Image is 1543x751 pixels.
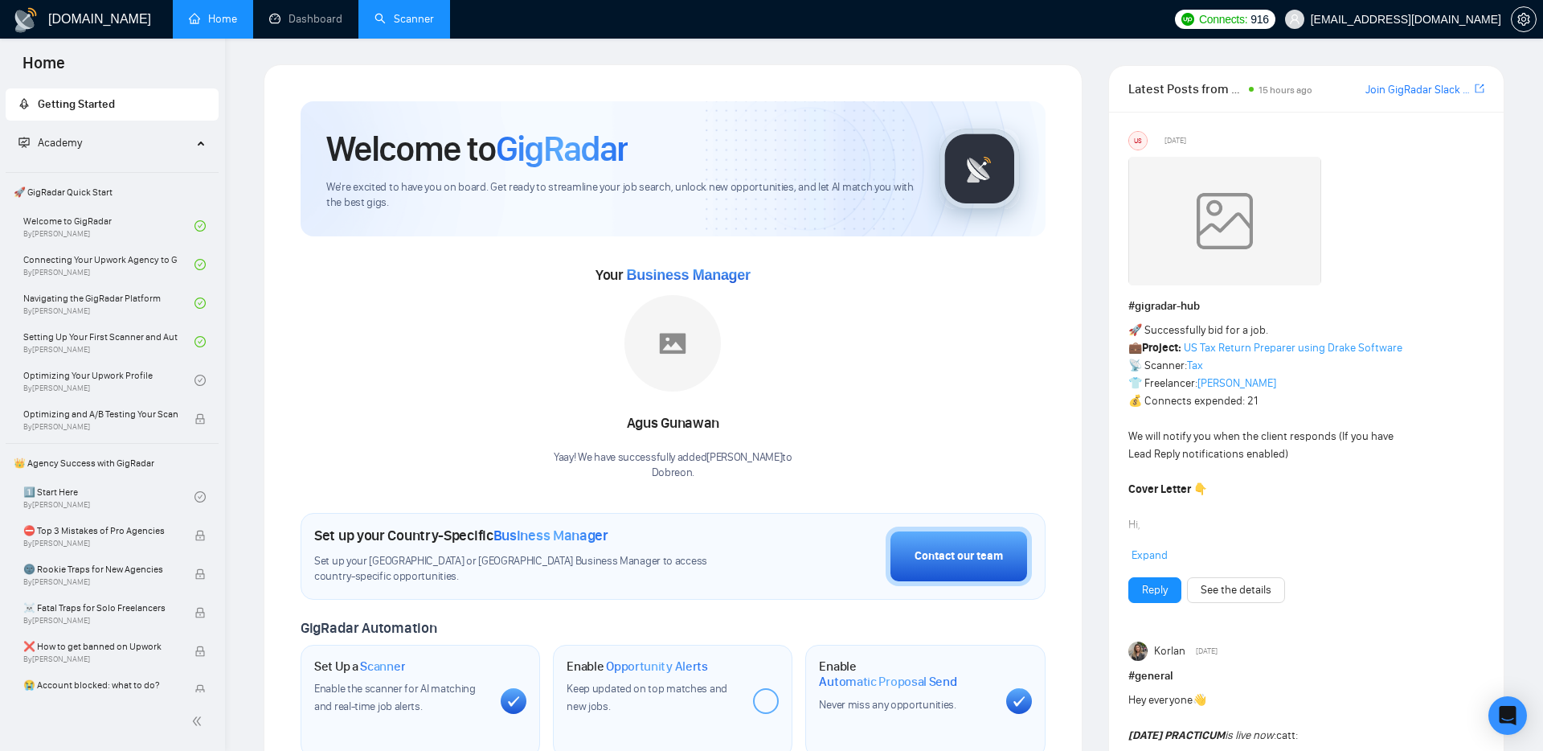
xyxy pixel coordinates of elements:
[939,129,1020,209] img: gigradar-logo.png
[194,607,206,618] span: lock
[301,619,436,637] span: GigRadar Automation
[23,616,178,626] span: By [PERSON_NAME]
[626,267,750,283] span: Business Manager
[23,247,194,282] a: Connecting Your Upwork Agency to GigRadarBy[PERSON_NAME]
[596,266,751,284] span: Your
[326,127,628,170] h1: Welcome to
[1512,13,1536,26] span: setting
[1184,341,1402,355] a: US Tax Return Preparer using Drake Software
[23,638,178,655] span: ❌ How to get banned on Upwork
[1250,10,1268,28] span: 916
[624,295,721,392] img: placeholder.png
[23,539,178,548] span: By [PERSON_NAME]
[1187,359,1203,372] a: Tax
[567,659,708,675] h1: Enable
[1187,577,1285,603] button: See the details
[1128,298,1484,315] h1: # gigradar-hub
[1181,13,1194,26] img: upwork-logo.png
[326,180,914,211] span: We're excited to have you on board. Get ready to streamline your job search, unlock new opportuni...
[1475,82,1484,95] span: export
[1289,14,1300,25] span: user
[194,336,206,347] span: check-circle
[1259,84,1312,96] span: 15 hours ago
[18,98,30,109] span: rocket
[819,698,956,712] span: Never miss any opportunities.
[23,324,194,359] a: Setting Up Your First Scanner and Auto-BidderBy[PERSON_NAME]
[1193,693,1206,707] span: 👋
[1196,644,1218,659] span: [DATE]
[1128,642,1148,661] img: Korlan
[554,466,792,481] p: Dobreon .
[1164,133,1186,148] span: [DATE]
[18,137,30,148] span: fund-projection-screen
[1365,81,1471,99] a: Join GigRadar Slack Community
[191,713,207,729] span: double-left
[194,684,206,696] span: lock
[1128,577,1181,603] button: Reply
[496,127,628,170] span: GigRadar
[1511,6,1537,32] button: setting
[314,527,608,544] h1: Set up your Country-Specific
[194,413,206,425] span: lock
[314,554,745,585] span: Set up your [GEOGRAPHIC_DATA] or [GEOGRAPHIC_DATA] Business Manager to access country-specific op...
[1154,642,1185,660] span: Korlan
[38,97,115,111] span: Getting Started
[1132,548,1168,562] span: Expand
[915,548,1003,565] div: Contact our team
[1511,13,1537,26] a: setting
[194,375,206,386] span: check-circle
[314,682,476,713] span: Enable the scanner for AI matching and real-time job alerts.
[7,176,217,208] span: 🚀 GigRadar Quick Start
[13,7,39,33] img: logo
[23,523,178,539] span: ⛔ Top 3 Mistakes of Pro Agencies
[194,491,206,503] span: check-circle
[360,659,405,675] span: Scanner
[23,208,194,244] a: Welcome to GigRadarBy[PERSON_NAME]
[1475,81,1484,96] a: export
[194,298,206,309] span: check-circle
[38,136,82,150] span: Academy
[554,450,792,481] div: Yaay! We have successfully added [PERSON_NAME] to
[314,659,405,675] h1: Set Up a
[819,659,993,690] h1: Enable
[18,136,82,150] span: Academy
[1128,728,1274,742] em: is live now
[493,527,608,544] span: Business Manager
[1128,79,1245,99] span: Latest Posts from the GigRadar Community
[1142,341,1181,355] strong: Project:
[567,682,727,713] span: Keep updated on top matches and new jobs.
[1128,667,1484,685] h1: # general
[269,12,342,26] a: dashboardDashboard
[1199,10,1247,28] span: Connects:
[23,561,178,577] span: 🌚 Rookie Traps for New Agencies
[23,655,178,664] span: By [PERSON_NAME]
[1201,581,1271,599] a: See the details
[23,363,194,398] a: Optimizing Your Upwork ProfileBy[PERSON_NAME]
[23,406,178,422] span: Optimizing and A/B Testing Your Scanner for Better Results
[194,646,206,657] span: lock
[189,12,237,26] a: homeHome
[23,677,178,693] span: 😭 Account blocked: what to do?
[819,674,956,690] span: Automatic Proposal Send
[554,410,792,437] div: Agus Gunawan
[374,12,434,26] a: searchScanner
[194,259,206,270] span: check-circle
[23,600,178,616] span: ☠️ Fatal Traps for Solo Freelancers
[23,422,178,432] span: By [PERSON_NAME]
[194,568,206,580] span: lock
[10,51,78,85] span: Home
[1129,132,1147,150] div: US
[194,220,206,232] span: check-circle
[23,479,194,515] a: 1️⃣ Start HereBy[PERSON_NAME]
[1128,728,1225,742] strong: [DATE] PRACTICUM
[7,447,217,479] span: 👑 Agency Success with GigRadar
[194,530,206,541] span: lock
[1142,581,1168,599] a: Reply
[886,527,1032,586] button: Contact our team
[606,659,708,675] span: Opportunity Alerts
[1128,482,1207,496] strong: Cover Letter 👇
[23,285,194,321] a: Navigating the GigRadar PlatformBy[PERSON_NAME]
[1488,696,1527,735] div: Open Intercom Messenger
[6,88,219,121] li: Getting Started
[1197,376,1276,390] a: [PERSON_NAME]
